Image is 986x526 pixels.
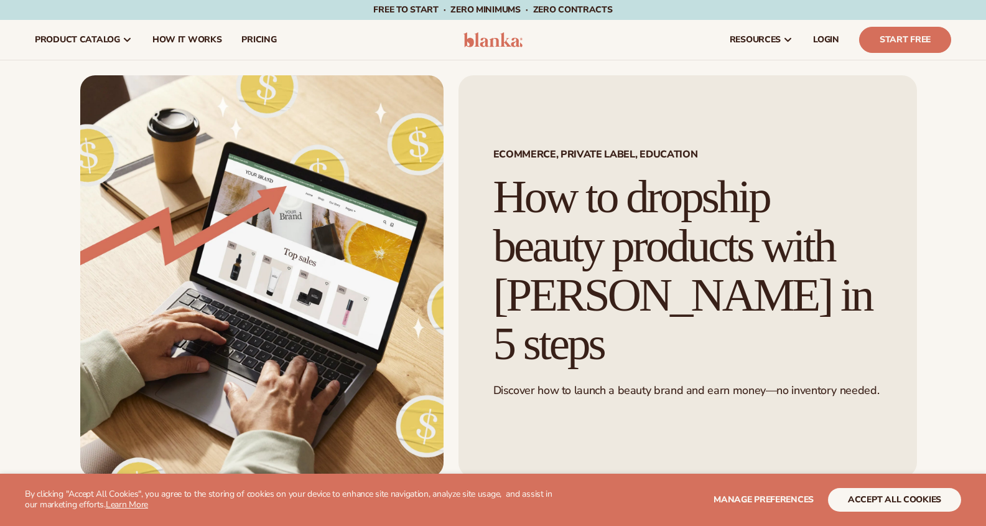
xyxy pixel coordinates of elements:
a: resources [720,20,803,60]
a: product catalog [25,20,142,60]
a: Learn More [106,499,148,510]
button: accept all cookies [828,488,961,512]
a: LOGIN [803,20,849,60]
span: Manage preferences [714,494,814,505]
button: Manage preferences [714,488,814,512]
span: pricing [241,35,276,45]
p: Discover how to launch a beauty brand and earn money—no inventory needed. [493,383,882,398]
img: logo [463,32,523,47]
a: Start Free [859,27,951,53]
a: How It Works [142,20,232,60]
span: resources [730,35,781,45]
span: product catalog [35,35,120,45]
a: pricing [231,20,286,60]
img: Growing money with ecommerce [80,75,444,477]
span: Free to start · ZERO minimums · ZERO contracts [373,4,612,16]
span: How It Works [152,35,222,45]
span: LOGIN [813,35,839,45]
p: By clicking "Accept All Cookies", you agree to the storing of cookies on your device to enhance s... [25,489,554,510]
span: Ecommerce, Private Label, EDUCATION [493,149,882,159]
h1: How to dropship beauty products with [PERSON_NAME] in 5 steps [493,172,882,369]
